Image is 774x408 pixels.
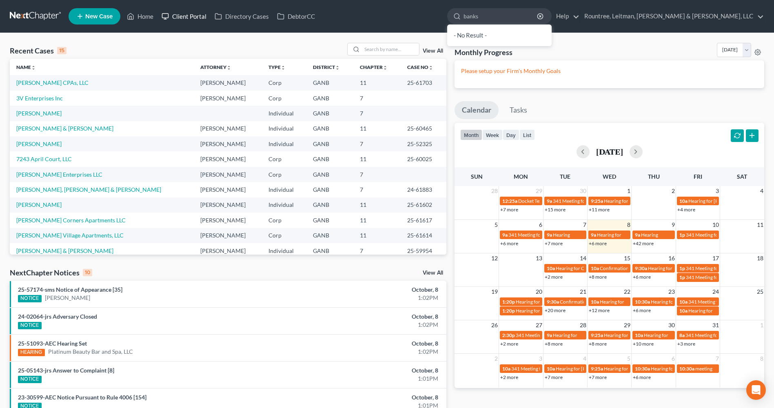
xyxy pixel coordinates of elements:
div: October, 8 [304,313,438,321]
span: Hearing for [553,332,577,338]
td: [PERSON_NAME] [194,151,262,166]
a: [PERSON_NAME] CPAs, LLC [16,79,89,86]
span: Tue [560,173,570,180]
span: Fri [694,173,702,180]
a: +2 more [500,341,518,347]
span: Hearing for [PERSON_NAME] [604,332,668,338]
a: +20 more [545,307,566,313]
td: [PERSON_NAME] [194,182,262,197]
td: GANB [306,167,353,182]
span: 12 [490,253,499,263]
a: +42 more [633,240,654,246]
td: Individual [262,106,307,121]
span: 8 [759,354,764,364]
span: 9a [635,232,640,238]
a: [PERSON_NAME] Enterprises LLC [16,171,102,178]
span: 1 [759,320,764,330]
td: 25-61617 [401,213,446,228]
a: Calendar [455,101,499,119]
a: View All [423,270,443,276]
span: 3 [538,354,543,364]
span: 2:30p [502,332,515,338]
td: [PERSON_NAME] [194,136,262,151]
a: Client Portal [157,9,211,24]
span: 1:20p [502,308,515,314]
td: GANB [306,213,353,228]
input: Search by name... [362,43,419,55]
a: +10 more [633,341,654,347]
a: Directory Cases [211,9,273,24]
a: [PERSON_NAME] & [PERSON_NAME] [16,247,113,254]
td: Corp [262,151,307,166]
a: [PERSON_NAME] & [PERSON_NAME] [16,125,113,132]
i: unfold_more [335,65,340,70]
span: 1p [679,232,685,238]
i: unfold_more [226,65,231,70]
td: Individual [262,243,307,258]
span: Hearing for [644,332,668,338]
div: NOTICE [18,295,42,302]
a: [PERSON_NAME] [16,140,62,147]
span: 4 [759,186,764,196]
td: Corp [262,167,307,182]
h2: [DATE] [596,147,623,156]
span: Docket Text: for Wellmade Floor Coverings International, Inc., et al. [518,198,661,204]
td: GANB [306,136,353,151]
td: Corp [262,228,307,243]
span: 29 [623,320,631,330]
span: Hearing for [597,232,621,238]
span: Hearing for [600,299,624,305]
a: +2 more [545,274,563,280]
td: Individual [262,121,307,136]
td: 7 [353,136,401,151]
span: 341 Meeting for [PERSON_NAME] [511,366,585,372]
span: Hearing for [516,299,540,305]
span: 10a [591,265,599,271]
td: 7 [353,243,401,258]
span: 10 [712,220,720,230]
td: 11 [353,197,401,213]
div: NOTICE [18,376,42,383]
td: 25-61602 [401,197,446,213]
span: 28 [579,320,587,330]
span: 9a [591,232,596,238]
span: Sun [471,173,483,180]
span: 1 [626,186,631,196]
span: Hearing for [PERSON_NAME] [604,366,668,372]
button: week [482,129,503,140]
span: 10a [547,366,555,372]
a: 25-05143-jrs Answer to Complaint [8] [18,367,114,374]
span: 10a [635,332,643,338]
span: 25 [756,287,764,297]
button: day [503,129,519,140]
a: Tasks [502,101,534,119]
a: [PERSON_NAME] [45,294,90,302]
span: 9:25a [591,366,603,372]
span: 7 [715,354,720,364]
span: 6 [671,354,676,364]
span: 18 [756,253,764,263]
span: Hearing for Global Concessions Inc. [648,265,724,271]
span: 2 [494,354,499,364]
a: Platinum Beauty Bar and Spa, LLC [48,348,133,356]
a: 3V Enterprises Inc [16,95,63,102]
span: 4 [582,354,587,364]
div: 1:02PM [304,348,438,356]
span: 341 Meeting for [685,332,720,338]
td: 25-61614 [401,228,446,243]
td: 7 [353,167,401,182]
span: 10a [679,308,688,314]
span: 341 Meeting for [508,232,543,238]
i: unfold_more [428,65,433,70]
span: 341 Meeting for [PERSON_NAME] [516,332,589,338]
span: 21 [579,287,587,297]
td: [PERSON_NAME] [194,213,262,228]
span: 1p [679,265,685,271]
span: 9:25a [591,332,603,338]
td: [PERSON_NAME] [194,228,262,243]
span: 15 [623,253,631,263]
span: 8 [626,220,631,230]
td: GANB [306,243,353,258]
span: 6 [538,220,543,230]
span: 9:25a [591,198,603,204]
